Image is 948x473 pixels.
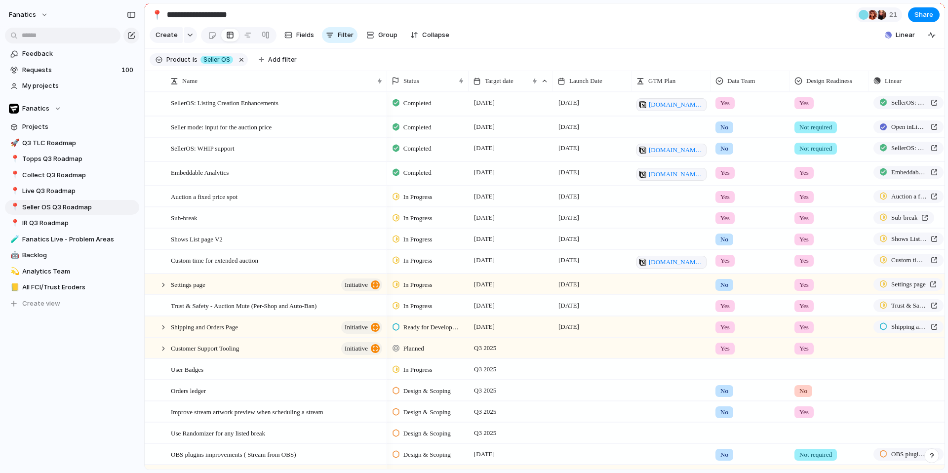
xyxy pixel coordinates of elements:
span: Product [166,55,191,64]
a: 🧪Fanatics Live - Problem Areas [5,232,139,247]
a: 📍Collect Q3 Roadmap [5,168,139,183]
span: My projects [22,81,136,91]
span: No [720,280,728,290]
span: Not required [799,450,832,460]
span: Fanatics [22,104,49,114]
span: Q3 2025 [472,406,499,418]
span: OBS plugins improvements ( Stream from OBS) [891,449,927,459]
div: 📍 [10,169,17,181]
div: 📍Topps Q3 Roadmap [5,152,139,166]
a: 📍IR Q3 Roadmap [5,216,139,231]
span: SellerOS: WHIP support [171,142,235,154]
span: [DATE] [472,254,497,266]
span: Launch Date [569,76,602,86]
button: Filter [322,27,357,43]
a: 📒All FCI/Trust Eroders [5,280,139,295]
span: Fanatics Live - Problem Areas [22,235,136,244]
span: Shows List page V2 [891,234,927,244]
span: Yes [720,256,730,266]
button: 🧪 [9,235,19,244]
span: OBS plugins improvements ( Stream from OBS) [171,448,296,460]
a: Requests100 [5,63,139,78]
span: Create [156,30,178,40]
span: Requests [22,65,118,75]
span: All FCI/Trust Eroders [22,282,136,292]
a: Custom time for extended auction [873,254,944,267]
span: [DOMAIN_NAME][URL] [649,145,704,155]
span: Trust & Safety - Auction Mute (Per-Shop and Auto-Ban) [171,300,316,311]
span: [DATE] [472,142,497,154]
span: [DATE] [556,121,582,133]
span: Not required [799,122,832,132]
a: [DOMAIN_NAME][URL] [636,256,707,269]
span: Add filter [268,55,297,64]
div: 🤖 [10,250,17,261]
span: SellerOS: WHIP support [891,143,927,153]
span: 21 [889,10,900,20]
span: Group [378,30,397,40]
span: Linear [896,30,915,40]
span: [DOMAIN_NAME][URL] [649,169,704,179]
button: 🤖 [9,250,19,260]
span: Seller mode: input for the auction price [171,121,272,132]
span: Yes [720,168,730,178]
span: Yes [720,98,730,108]
span: Yes [799,280,809,290]
span: Name [182,76,197,86]
span: [DATE] [472,121,497,133]
a: 📍Seller OS Q3 Roadmap [5,200,139,215]
span: Auction a fixed price spot [891,192,927,201]
span: Custom time for extended auction [171,254,258,266]
span: Seller OS Q3 Roadmap [22,202,136,212]
span: In Progress [403,256,433,266]
span: [DATE] [556,254,582,266]
span: Shipping and Orders Page [171,321,238,332]
a: Open inLinear [873,120,944,133]
span: [DATE] [556,191,582,202]
span: IR Q3 Roadmap [22,218,136,228]
span: [DATE] [556,212,582,224]
button: Seller OS [198,54,235,65]
span: Yes [799,235,809,244]
span: Filter [338,30,354,40]
span: Yes [720,322,730,332]
button: 💫 [9,267,19,276]
span: Embeddable Analytics [891,167,927,177]
span: Open in Linear [891,122,927,132]
span: Not required [799,144,832,154]
button: Group [361,27,402,43]
span: Sub-break [171,212,197,223]
div: 📍 [10,154,17,165]
span: Q3 2025 [472,342,499,354]
div: 📍 [10,201,17,213]
div: 🚀 [10,137,17,149]
button: Create view [5,296,139,311]
span: No [720,386,728,396]
span: Q3 2025 [472,427,499,439]
span: Yes [799,213,809,223]
a: 🚀Q3 TLC Roadmap [5,136,139,151]
span: Design & Scoping [403,429,451,438]
a: Embeddable Analytics [873,166,944,179]
span: Status [403,76,419,86]
button: initiative [341,342,382,355]
span: Auction a fixed price spot [171,191,237,202]
span: No [720,450,728,460]
span: [DATE] [472,97,497,109]
span: No [720,235,728,244]
span: Target date [485,76,513,86]
span: No [799,386,807,396]
button: 📍 [9,218,19,228]
span: In Progress [403,192,433,202]
span: initiative [345,278,368,292]
a: 📍Live Q3 Roadmap [5,184,139,198]
span: Yes [799,168,809,178]
span: Design & Scoping [403,386,451,396]
a: [DOMAIN_NAME][URL] [636,144,707,157]
span: [DATE] [472,166,497,178]
span: Orders ledger [171,385,206,396]
span: Customer Support Tooling [171,342,239,354]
